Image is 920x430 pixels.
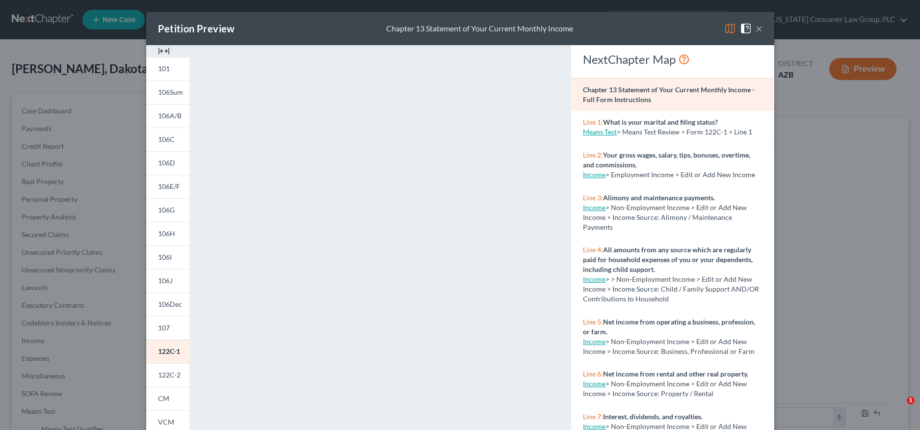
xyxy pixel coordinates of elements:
[386,23,573,34] div: Chapter 13 Statement of Your Current Monthly Income
[583,318,603,326] span: Line 5:
[583,203,605,212] a: Income
[146,245,189,269] a: 106I
[603,118,718,126] strong: What is your marital and filing status?
[158,394,169,403] span: CM
[740,23,752,34] img: help-close-5ba153eb36485ed6c1ea00a893f15db1cb9b99d6cae46e1a8edb6c62d00a1a76.svg
[583,318,755,336] strong: Net income from operating a business, profession, or farm.
[583,151,750,169] strong: Your gross wages, salary, tips, bonuses, overtime, and commissions.
[583,85,755,104] strong: Chapter 13 Statement of Your Current Monthly Income - Full Form Instructions
[887,397,910,420] iframe: Intercom live chat
[146,293,189,316] a: 106Dec
[756,23,762,34] button: ×
[158,418,174,426] span: VCM
[583,275,605,283] a: Income
[158,276,173,285] span: 106J
[158,22,235,35] div: Petition Preview
[158,88,183,96] span: 106Sum
[146,222,189,245] a: 106H
[583,52,762,67] div: NextChapter Map
[146,81,189,104] a: 106Sum
[583,337,755,355] span: > Non-Employment Income > Edit or Add New Income > Income Source: Business, Professional or Farm
[605,170,755,179] span: > Employment Income > Edit or Add New Income
[146,57,189,81] a: 101
[603,370,748,378] strong: Net income from rental and other real property.
[146,175,189,198] a: 106E/F
[583,245,603,254] span: Line 4:
[583,203,747,231] span: > Non-Employment Income > Edit or Add New Income > Income Source: Alimony / Maintenance Payments
[583,275,759,303] span: > > Non-Employment Income > Edit or Add New Income > Income Source: Child / Family Support AND/OR...
[603,412,703,421] strong: Interest, dividends, and royalties.
[158,347,180,355] span: 122C-1
[158,111,182,120] span: 106A/B
[146,151,189,175] a: 106D
[583,379,747,398] span: > Non-Employment Income > Edit or Add New Income > Income Source: Property / Rental
[146,387,189,410] a: CM
[146,363,189,387] a: 122C-2
[158,300,182,308] span: 106Dec
[583,118,603,126] span: Line 1:
[158,253,172,261] span: 106I
[158,159,175,167] span: 106D
[583,370,603,378] span: Line 6:
[146,198,189,222] a: 106G
[158,323,170,332] span: 107
[583,170,605,179] a: Income
[158,182,180,190] span: 106E/F
[724,23,736,34] img: map-eea8200ae884c6f1103ae1953ef3d486a96c86aabb227e865a55264e3737af1f.svg
[146,128,189,151] a: 106C
[583,193,603,202] span: Line 3:
[146,269,189,293] a: 106J
[583,337,605,346] a: Income
[158,229,175,238] span: 106H
[583,379,605,388] a: Income
[158,64,170,73] span: 101
[158,45,170,57] img: expand-e0f6d898513216a626fdd78e52531dac95497ffd26381d4c15ee2fc46db09dca.svg
[158,206,175,214] span: 106G
[583,128,617,136] a: Means Test
[158,371,181,379] span: 122C-2
[583,151,603,159] span: Line 2:
[583,412,603,421] span: Line 7:
[146,316,189,340] a: 107
[617,128,752,136] span: > Means Test Review > Form 122C-1 > Line 1
[603,193,715,202] strong: Alimony and maintenance payments.
[907,397,915,404] span: 1
[583,245,753,273] strong: All amounts from any source which are regularly paid for household expenses of you or your depend...
[158,135,175,143] span: 106C
[146,104,189,128] a: 106A/B
[146,340,189,363] a: 122C-1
